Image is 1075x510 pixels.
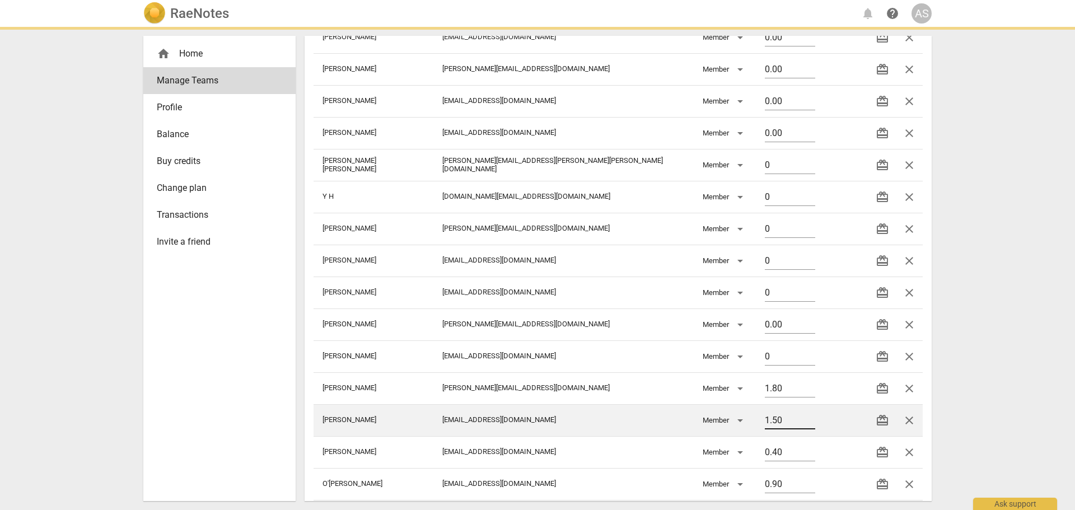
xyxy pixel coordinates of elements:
td: [PERSON_NAME] [314,277,433,308]
td: [PERSON_NAME] [314,213,433,245]
td: [PERSON_NAME] [314,245,433,277]
a: Balance [143,121,296,148]
div: Member [703,252,747,270]
td: [PERSON_NAME] [314,117,433,149]
td: [PERSON_NAME] [314,85,433,117]
div: Member [703,284,747,302]
td: [EMAIL_ADDRESS][DOMAIN_NAME] [433,85,694,117]
span: close [903,63,916,76]
button: Transfer credits [869,120,896,147]
div: Member [703,348,747,366]
div: Member [703,60,747,78]
a: Invite a friend [143,228,296,255]
button: Transfer credits [869,471,896,498]
td: [PERSON_NAME] [314,372,433,404]
h2: RaeNotes [170,6,229,21]
span: help [886,7,899,20]
button: Transfer credits [869,375,896,402]
span: redeem [876,286,889,300]
td: [PERSON_NAME][EMAIL_ADDRESS][DOMAIN_NAME] [433,308,694,340]
td: [EMAIL_ADDRESS][DOMAIN_NAME] [433,245,694,277]
span: close [903,414,916,427]
a: Manage Teams [143,67,296,94]
button: Transfer credits [869,279,896,306]
td: [DOMAIN_NAME][EMAIL_ADDRESS][DOMAIN_NAME] [433,181,694,213]
td: [EMAIL_ADDRESS][DOMAIN_NAME] [433,340,694,372]
span: Balance [157,128,273,141]
span: close [903,382,916,395]
span: redeem [876,222,889,236]
td: O'[PERSON_NAME] [314,468,433,500]
span: home [157,47,170,60]
span: close [903,158,916,172]
span: redeem [876,190,889,204]
td: [EMAIL_ADDRESS][DOMAIN_NAME] [433,436,694,468]
span: redeem [876,382,889,395]
button: Transfer credits [869,343,896,370]
td: [EMAIL_ADDRESS][DOMAIN_NAME] [433,468,694,500]
div: Member [703,443,747,461]
td: [PERSON_NAME] [PERSON_NAME] [314,149,433,181]
span: redeem [876,127,889,140]
button: Transfer credits [869,152,896,179]
div: Member [703,124,747,142]
button: Transfer credits [869,216,896,242]
span: close [903,127,916,140]
button: Transfer credits [869,311,896,338]
span: Buy credits [157,155,273,168]
a: Help [882,3,903,24]
span: close [903,190,916,204]
span: close [903,254,916,268]
div: Member [703,220,747,238]
img: Logo [143,2,166,25]
button: Transfer credits [869,56,896,83]
a: Transactions [143,202,296,228]
span: redeem [876,350,889,363]
span: close [903,222,916,236]
span: redeem [876,31,889,44]
span: redeem [876,478,889,491]
td: [PERSON_NAME] [314,404,433,436]
button: Transfer credits [869,184,896,210]
td: [EMAIL_ADDRESS][DOMAIN_NAME] [433,277,694,308]
div: Home [157,47,273,60]
span: redeem [876,63,889,76]
span: redeem [876,254,889,268]
span: Invite a friend [157,235,273,249]
div: Member [703,92,747,110]
button: Transfer credits [869,407,896,434]
span: close [903,318,916,331]
span: redeem [876,318,889,331]
div: Home [143,40,296,67]
td: [PERSON_NAME] [314,53,433,85]
button: Transfer credits [869,88,896,115]
div: Member [703,156,747,174]
span: close [903,95,916,108]
span: close [903,286,916,300]
button: Transfer credits [869,439,896,466]
td: [PERSON_NAME][EMAIL_ADDRESS][DOMAIN_NAME] [433,53,694,85]
div: AS [912,3,932,24]
span: redeem [876,158,889,172]
div: Member [703,188,747,206]
button: Transfer credits [869,247,896,274]
span: close [903,350,916,363]
span: Transactions [157,208,273,222]
span: Profile [157,101,273,114]
div: Ask support [973,498,1057,510]
span: redeem [876,446,889,459]
td: [PERSON_NAME][EMAIL_ADDRESS][DOMAIN_NAME] [433,213,694,245]
a: Buy credits [143,148,296,175]
td: [EMAIL_ADDRESS][DOMAIN_NAME] [433,21,694,53]
td: [PERSON_NAME][EMAIL_ADDRESS][DOMAIN_NAME] [433,372,694,404]
div: Member [703,316,747,334]
td: [PERSON_NAME] [314,340,433,372]
span: close [903,31,916,44]
a: Change plan [143,175,296,202]
td: Y H [314,181,433,213]
td: [EMAIL_ADDRESS][DOMAIN_NAME] [433,117,694,149]
td: [EMAIL_ADDRESS][DOMAIN_NAME] [433,404,694,436]
div: Member [703,380,747,397]
a: LogoRaeNotes [143,2,229,25]
td: [PERSON_NAME] [314,308,433,340]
